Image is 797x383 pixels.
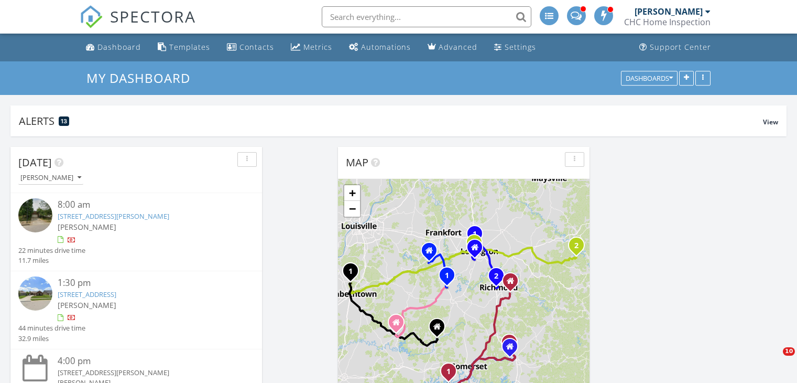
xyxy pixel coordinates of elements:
a: Automations (Advanced) [345,38,415,57]
i: 1 [446,368,451,376]
div: 619 Four Winds Dr, Richmond, KY 40475 [496,275,503,282]
button: Dashboards [621,71,678,86]
a: Dashboard [82,38,145,57]
div: 2749 Mable Ln, Lexington, KY 40511 [475,233,481,240]
a: 8:00 am [STREET_ADDRESS][PERSON_NAME] [PERSON_NAME] 22 minutes drive time 11.7 miles [18,198,254,265]
div: 10484 KY-1274, Wellington, KY 40387 [576,245,583,251]
div: Settings [505,42,536,52]
input: Search everything... [322,6,531,27]
div: 112 Lighthouse Dr, Monticello, KY 42633 [449,371,455,377]
i: 1 [473,231,477,238]
div: Dashboard [97,42,141,52]
img: streetview [18,276,52,311]
div: [STREET_ADDRESS][PERSON_NAME] [58,368,235,378]
iframe: Intercom live chat [761,347,787,373]
div: Advanced [439,42,477,52]
div: 22 minutes drive time [18,246,85,256]
a: Zoom in [344,185,360,201]
div: 4:00 pm [58,355,235,368]
div: Support Center [650,42,711,52]
a: [STREET_ADDRESS][PERSON_NAME] [58,211,169,221]
span: [PERSON_NAME] [58,300,116,310]
a: Zoom out [344,201,360,217]
div: 44 minutes drive time [18,323,85,333]
div: 11.7 miles [18,256,85,265]
i: 2 [574,242,578,250]
div: [PERSON_NAME] [20,174,81,182]
div: 1:30 pm [58,276,235,290]
div: Alerts [19,114,763,128]
a: [STREET_ADDRESS] [58,290,116,299]
div: 111 Yorkshire Place, Campbellsville KY 42718 [396,322,402,328]
div: 95 KY Hwy 49, Liberty Kentucky 42539 [437,326,443,333]
span: [DATE] [18,155,52,169]
div: Dashboards [626,75,673,82]
div: 766 Beaumont Ave, Harrodsburg, KY 40330 [447,275,453,281]
div: Templates [169,42,210,52]
div: 8:00 am [58,198,235,211]
span: 13 [61,118,67,125]
div: Metrics [303,42,332,52]
div: Automations [361,42,411,52]
span: [PERSON_NAME] [58,222,116,232]
img: streetview [18,198,52,232]
div: 3634 White Pine Drive, Lexington KY 40514 [475,247,481,253]
span: SPECTORA [110,5,196,27]
div: 521 Dogwood Ln, Elizabethtown, KY 42701 [351,271,357,277]
a: Support Center [635,38,715,57]
button: [PERSON_NAME] [18,171,83,185]
a: Contacts [223,38,278,57]
div: 85 Herron Estates, London KY 40741 [510,346,516,353]
a: Advanced [423,38,482,57]
i: 2 [494,273,498,280]
a: My Dashboard [86,69,199,87]
div: CHC Home Inspection [624,17,711,27]
div: 32.9 miles [18,334,85,344]
a: 1:30 pm [STREET_ADDRESS] [PERSON_NAME] 44 minutes drive time 32.9 miles [18,276,254,344]
span: 10 [783,347,795,356]
a: SPECTORA [80,14,196,36]
div: Contacts [239,42,274,52]
div: 1300 Bear Creek Road, Lawrenceburg KY 40342 [429,250,435,257]
a: Settings [490,38,540,57]
span: Map [346,155,368,169]
img: The Best Home Inspection Software - Spectora [80,5,103,28]
div: 3005 Bell Court, Richmond KY 40475 [510,281,517,287]
i: 1 [348,268,353,275]
span: View [763,118,778,126]
div: [PERSON_NAME] [635,6,703,17]
a: Templates [154,38,214,57]
a: Metrics [287,38,336,57]
i: 1 [445,272,449,280]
